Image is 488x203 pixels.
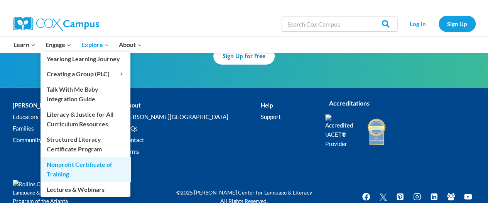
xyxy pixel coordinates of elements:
a: Structured Literacy Certificate Program [41,132,130,156]
a: Yearlong Learning Journey [41,52,130,66]
a: FAQs [124,122,261,134]
button: Child menu of Engage [41,37,76,53]
a: [PERSON_NAME][GEOGRAPHIC_DATA] [124,111,261,122]
img: IDA Accredited [367,117,386,146]
a: Talk With Me Baby Integration Guide [41,82,130,106]
a: Families [13,122,124,134]
a: Nonprofit Certificate of Training [41,157,130,181]
img: Twitter X icon white [378,193,388,201]
input: Search Cox Campus [282,16,397,32]
a: Educators [13,111,124,122]
strong: Accreditations [329,99,370,107]
a: Contact [124,134,261,146]
button: Child menu of Creating a Group (PLC) [41,67,130,81]
a: Lectures & Webinars [41,182,130,196]
span: Sign Up for Free [223,52,265,60]
button: Child menu of Learn [9,37,41,53]
button: Child menu of Explore [76,37,114,53]
a: Sign Up [439,16,476,32]
nav: Secondary Navigation [401,16,476,32]
a: Literacy & Justice for All Curriculum Resources [41,107,130,131]
a: Sign Up for Free [213,48,275,65]
a: Log In [401,16,435,32]
nav: Primary Navigation [9,37,147,53]
button: Child menu of About [114,37,147,53]
a: Support [261,111,313,122]
img: Cox Campus [13,17,99,31]
a: Community Leaders [13,134,124,146]
a: Terms [124,146,261,157]
img: Accredited IACET® Provider [325,114,358,148]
